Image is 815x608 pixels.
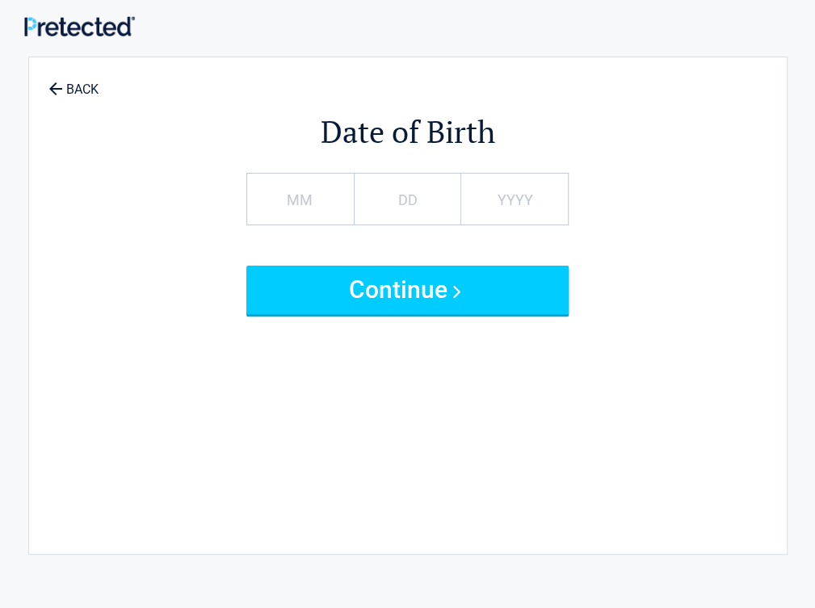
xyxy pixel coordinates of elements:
img: Main Logo [24,16,135,36]
label: MM [287,189,313,211]
h2: Date of Birth [118,111,698,153]
label: DD [397,189,417,211]
label: YYYY [498,189,533,211]
button: Continue [246,266,569,314]
a: BACK [45,68,102,96]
